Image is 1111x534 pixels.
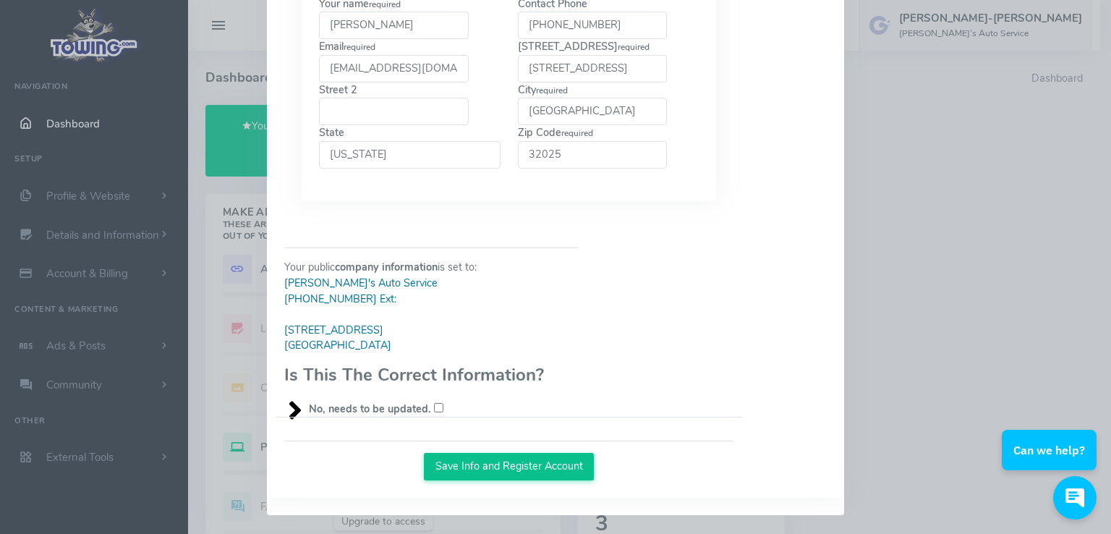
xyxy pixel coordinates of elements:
input: [STREET_ADDRESS]required [518,55,668,82]
h3: Is This The Correct Information? [284,365,578,384]
blockquote: [PERSON_NAME]'s Auto Service [PHONE_NUMBER] Ext: [STREET_ADDRESS] [GEOGRAPHIC_DATA] [284,276,578,354]
label: Email [319,39,469,82]
input: Street 2 [319,98,469,125]
small: required [561,127,593,139]
label: City [518,82,668,126]
input: Your namerequired [319,12,469,39]
small: required [618,41,650,53]
small: required [344,41,375,53]
b: company information [335,260,438,274]
label: Street 2 [319,82,469,126]
label: Zip Code [518,125,668,169]
input: Contact Phone [518,12,668,39]
select: State [319,141,501,169]
label: [STREET_ADDRESS] [518,39,668,82]
div: Your public is set to: [276,236,587,417]
button: Save Info and Register Account [424,453,594,480]
small: required [536,85,568,96]
input: Emailrequired [319,55,469,82]
input: Zip Coderequired [518,141,668,169]
input: Cityrequired [518,98,668,125]
b: No, needs to be updated. [309,402,431,416]
input: No, needs to be updated. [434,403,443,412]
iframe: Conversations [991,390,1111,534]
label: State [319,125,501,169]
